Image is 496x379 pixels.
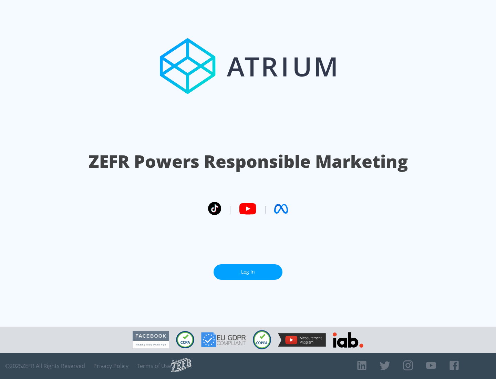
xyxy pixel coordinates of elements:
img: CCPA Compliant [176,331,194,348]
a: Terms of Use [137,362,171,369]
img: Facebook Marketing Partner [133,331,169,349]
span: | [228,204,232,214]
img: IAB [333,332,363,348]
a: Log In [214,264,282,280]
img: GDPR Compliant [201,332,246,347]
span: © 2025 ZEFR All Rights Reserved [5,362,85,369]
a: Privacy Policy [93,362,128,369]
img: COPPA Compliant [253,330,271,349]
h1: ZEFR Powers Responsible Marketing [89,150,408,173]
img: YouTube Measurement Program [278,333,326,347]
span: | [263,204,267,214]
